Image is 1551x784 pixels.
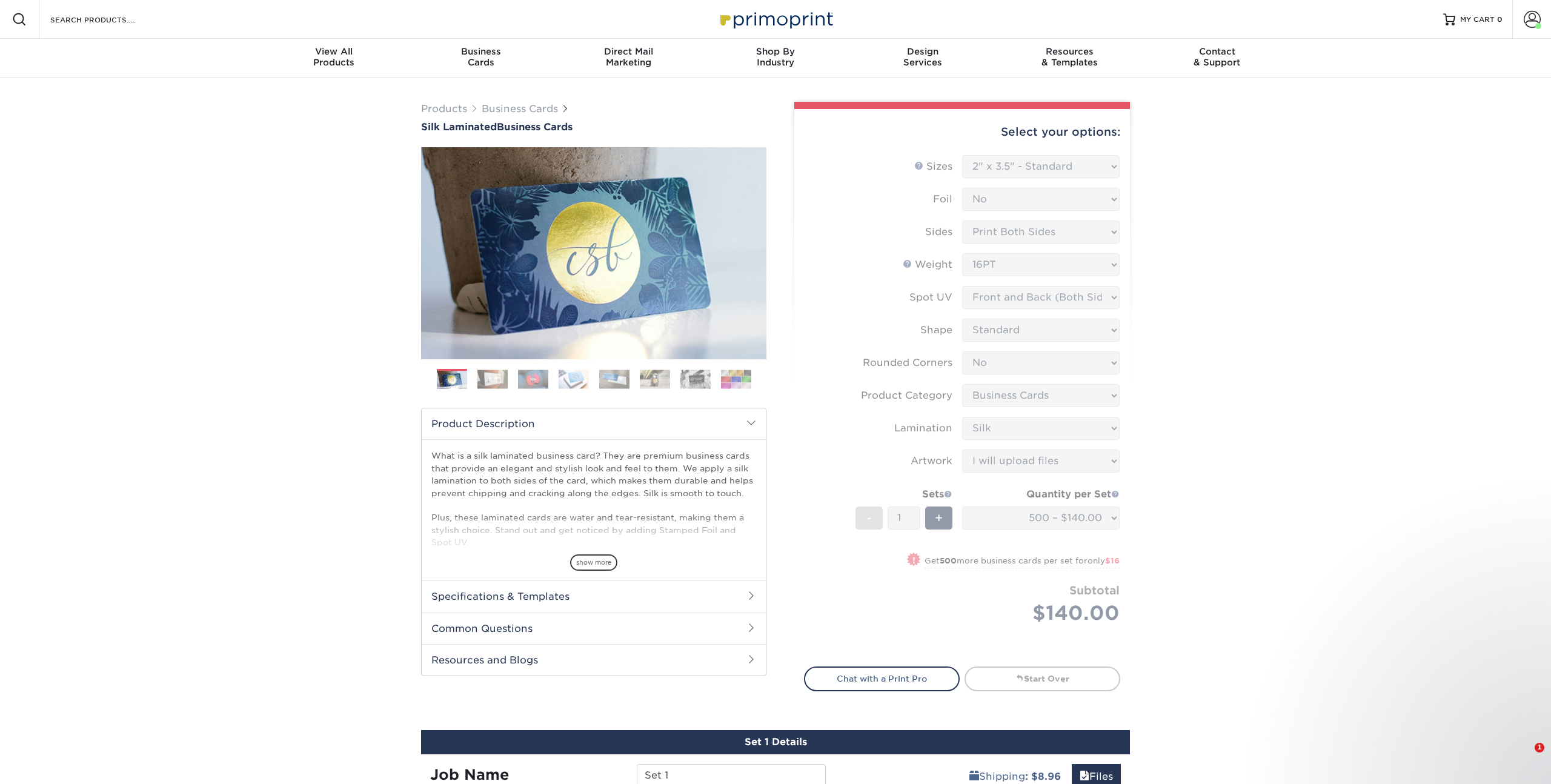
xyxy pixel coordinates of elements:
input: SEARCH PRODUCTS..... [49,12,167,27]
img: Silk Laminated 01 [421,81,766,426]
a: BusinessCards [408,39,555,78]
span: 0 [1497,15,1503,24]
div: Industry [702,46,849,68]
p: What is a silk laminated business card? They are premium business cards that provide an elegant a... [431,450,756,647]
div: Set 1 Details [421,730,1130,754]
span: MY CART [1460,15,1495,25]
div: Marketing [555,46,702,68]
span: show more [570,554,617,571]
img: Business Cards 08 [721,370,751,388]
h1: Business Cards [421,121,766,133]
h2: Product Description [422,408,766,439]
b: : $8.96 [1025,771,1061,782]
a: Silk LaminatedBusiness Cards [421,121,766,133]
span: Business [408,46,555,57]
img: Business Cards 06 [640,370,670,388]
span: 1 [1535,743,1544,752]
span: shipping [969,771,979,782]
img: Business Cards 05 [599,370,629,388]
a: Shop ByIndustry [702,39,849,78]
a: Chat with a Print Pro [804,666,960,691]
div: Services [849,46,996,68]
strong: Job Name [430,766,509,783]
span: files [1080,771,1089,782]
div: Products [261,46,408,68]
h2: Common Questions [422,613,766,644]
img: Business Cards 03 [518,370,548,388]
a: Start Over [965,666,1120,691]
span: Direct Mail [555,46,702,57]
span: Silk Laminated [421,121,497,133]
img: Primoprint [715,6,836,32]
span: Resources [996,46,1143,57]
img: Business Cards 07 [680,370,711,388]
iframe: Intercom live chat [1510,743,1539,772]
a: Business Cards [482,103,558,115]
div: & Support [1143,46,1290,68]
span: Design [849,46,996,57]
div: Select your options: [804,109,1120,155]
h2: Specifications & Templates [422,580,766,612]
div: & Templates [996,46,1143,68]
span: View All [261,46,408,57]
iframe: Google Customer Reviews [3,747,103,780]
a: Contact& Support [1143,39,1290,78]
a: Resources& Templates [996,39,1143,78]
img: Business Cards 04 [559,370,589,388]
h2: Resources and Blogs [422,644,766,676]
img: Business Cards 01 [437,365,467,395]
a: Products [421,103,467,115]
div: Cards [408,46,555,68]
img: Business Cards 02 [477,370,508,388]
a: View AllProducts [261,39,408,78]
span: Shop By [702,46,849,57]
a: Direct MailMarketing [555,39,702,78]
span: Contact [1143,46,1290,57]
a: DesignServices [849,39,996,78]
